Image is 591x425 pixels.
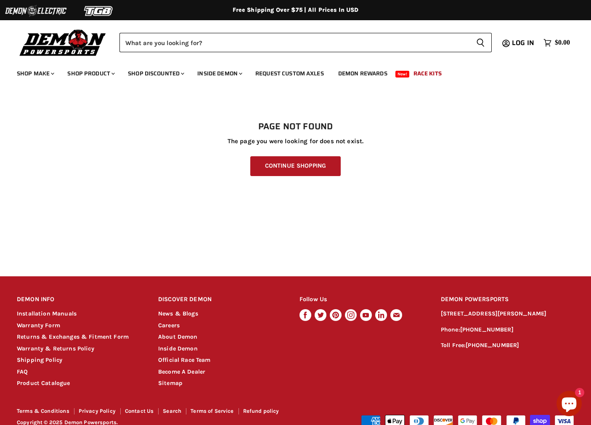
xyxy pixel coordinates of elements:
[191,65,247,82] a: Inside Demon
[250,156,341,176] a: Continue Shopping
[67,3,130,19] img: TGB Logo 2
[158,345,198,352] a: Inside Demon
[17,310,77,317] a: Installation Manuals
[539,37,574,49] a: $0.00
[441,290,574,310] h2: DEMON POWERSPORTS
[163,408,181,414] a: Search
[17,356,62,364] a: Shipping Policy
[555,39,570,47] span: $0.00
[17,122,574,132] h1: Page not found
[158,290,284,310] h2: DISCOVER DEMON
[407,65,448,82] a: Race Kits
[508,39,539,47] a: Log in
[441,341,574,350] p: Toll Free:
[17,27,109,57] img: Demon Powersports
[17,380,70,387] a: Product Catalogue
[469,33,492,52] button: Search
[554,391,584,418] inbox-online-store-chat: Shopify online store chat
[466,342,519,349] a: [PHONE_NUMBER]
[441,325,574,335] p: Phone:
[158,333,198,340] a: About Demon
[441,309,574,319] p: [STREET_ADDRESS][PERSON_NAME]
[119,33,492,52] form: Product
[395,71,410,78] span: New!
[191,408,233,414] a: Terms of Service
[158,310,198,317] a: News & Blogs
[158,368,205,375] a: Become A Dealer
[61,65,120,82] a: Shop Product
[17,333,129,340] a: Returns & Exchanges & Fitment Form
[17,368,28,375] a: FAQ
[249,65,330,82] a: Request Custom Axles
[332,65,394,82] a: Demon Rewards
[460,326,514,333] a: [PHONE_NUMBER]
[243,408,279,414] a: Refund policy
[158,322,180,329] a: Careers
[17,408,69,414] a: Terms & Conditions
[11,65,59,82] a: Shop Make
[125,408,154,414] a: Contact Us
[17,345,94,352] a: Warranty & Returns Policy
[79,408,116,414] a: Privacy Policy
[4,3,67,19] img: Demon Electric Logo 2
[17,408,313,417] nav: Footer
[122,65,189,82] a: Shop Discounted
[158,380,183,387] a: Sitemap
[119,33,469,52] input: Search
[17,322,60,329] a: Warranty Form
[299,290,425,310] h2: Follow Us
[158,356,211,364] a: Official Race Team
[17,290,142,310] h2: DEMON INFO
[11,61,568,82] ul: Main menu
[17,138,574,145] p: The page you were looking for does not exist.
[512,37,534,48] span: Log in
